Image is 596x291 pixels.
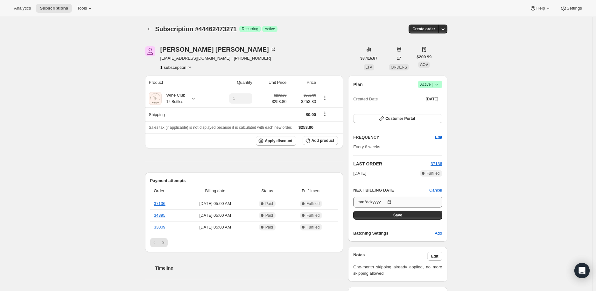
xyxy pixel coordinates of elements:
a: 37136 [154,201,165,206]
span: Settings [567,6,582,11]
span: [EMAIL_ADDRESS][DOMAIN_NAME] · [PHONE_NUMBER] [160,55,277,62]
span: | [432,82,433,87]
span: Add [435,230,442,236]
button: Subscriptions [145,25,154,33]
button: Analytics [10,4,35,13]
th: Order [150,184,182,198]
div: Open Intercom Messenger [574,263,590,278]
span: Fulfilled [306,225,319,230]
span: Fulfilled [306,213,319,218]
div: [PERSON_NAME] [PERSON_NAME] [160,46,277,53]
span: Created Date [353,96,378,102]
button: [DATE] [422,95,442,104]
span: [DATE] [426,97,438,102]
span: [DATE] [353,170,366,177]
button: Edit [427,252,442,261]
button: Add product [303,136,338,145]
img: product img [149,92,162,105]
span: $3,416.87 [361,56,377,61]
span: Billing date [184,188,246,194]
small: $282.00 [274,93,286,97]
span: ORDERS [391,65,407,69]
h3: Notes [353,252,427,261]
button: Product actions [320,94,330,101]
h2: Timeline [155,265,343,271]
span: Edit [435,134,442,141]
button: 37136 [431,161,442,167]
button: Tools [73,4,97,13]
th: Unit Price [254,76,289,90]
span: Kimberly Gordon [145,46,155,56]
th: Price [288,76,318,90]
span: Help [536,6,545,11]
h2: Payment attempts [150,178,338,184]
span: Fulfillment [288,188,334,194]
button: Settings [557,4,586,13]
span: Apply discount [265,138,292,143]
span: Paid [265,201,273,206]
span: $253.80 [298,125,313,130]
span: Fulfilled [426,171,439,176]
button: Product actions [160,64,193,70]
span: 17 [397,56,401,61]
th: Shipping [145,107,212,121]
h6: Batching Settings [353,230,435,236]
span: One-month skipping already applied, no more skipping allowed [353,264,442,277]
a: 33009 [154,225,165,229]
span: Paid [265,213,273,218]
a: 37136 [431,161,442,166]
span: Active [265,26,275,32]
th: Quantity [212,76,254,90]
button: Add [431,228,446,238]
span: Customer Portal [385,116,415,121]
a: 34395 [154,213,165,218]
span: Recurring [242,26,258,32]
h2: NEXT BILLING DATE [353,187,429,193]
small: $282.00 [304,93,316,97]
span: [DATE] · 05:00 AM [184,224,246,230]
button: Create order [409,25,439,33]
span: $200.99 [417,54,431,60]
small: 12 Bottles [166,99,183,104]
span: $0.00 [306,112,316,117]
span: AOV [420,62,428,67]
button: Cancel [429,187,442,193]
button: 17 [393,54,405,63]
button: $3,416.87 [357,54,381,63]
span: Save [393,213,402,218]
button: Next [159,238,168,247]
span: LTV [366,65,372,69]
span: [DATE] · 05:00 AM [184,200,246,207]
button: Help [526,4,555,13]
span: Every 8 weeks [353,144,380,149]
span: Status [250,188,284,194]
span: [DATE] · 05:00 AM [184,212,246,219]
span: Subscriptions [40,6,68,11]
button: Edit [431,132,446,142]
h2: FREQUENCY [353,134,435,141]
span: Add product [312,138,334,143]
span: Analytics [14,6,31,11]
span: Paid [265,225,273,230]
span: Subscription #44462473271 [155,25,237,33]
h2: LAST ORDER [353,161,431,167]
span: Tools [77,6,87,11]
button: Apply discount [256,136,296,146]
span: Sales tax (if applicable) is not displayed because it is calculated with each new order. [149,125,292,130]
div: Wine Club [162,92,186,105]
span: Fulfilled [306,201,319,206]
span: Edit [431,254,438,259]
span: $253.80 [290,98,316,105]
span: Active [420,81,440,88]
button: Shipping actions [320,110,330,117]
span: Create order [412,26,435,32]
button: Save [353,211,442,220]
button: Customer Portal [353,114,442,123]
th: Product [145,76,212,90]
h2: Plan [353,81,363,88]
button: Subscriptions [36,4,72,13]
span: $253.80 [271,98,286,105]
nav: Pagination [150,238,338,247]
